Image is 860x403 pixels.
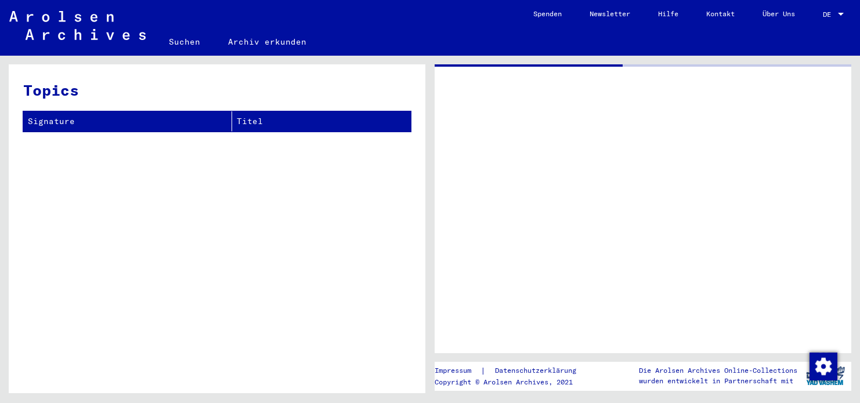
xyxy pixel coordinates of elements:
[639,376,797,386] p: wurden entwickelt in Partnerschaft mit
[9,11,146,40] img: Arolsen_neg.svg
[435,365,590,377] div: |
[823,10,836,19] span: DE
[435,377,590,387] p: Copyright © Arolsen Archives, 2021
[809,352,837,380] div: Zustimmung ändern
[486,365,590,377] a: Datenschutzerklärung
[214,28,320,56] a: Archiv erkunden
[435,365,480,377] a: Impressum
[810,353,837,380] img: Zustimmung ändern
[23,111,232,132] th: Signature
[155,28,214,56] a: Suchen
[639,365,797,376] p: Die Arolsen Archives Online-Collections
[232,111,411,132] th: Titel
[804,361,847,390] img: yv_logo.png
[23,79,410,101] h3: Topics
